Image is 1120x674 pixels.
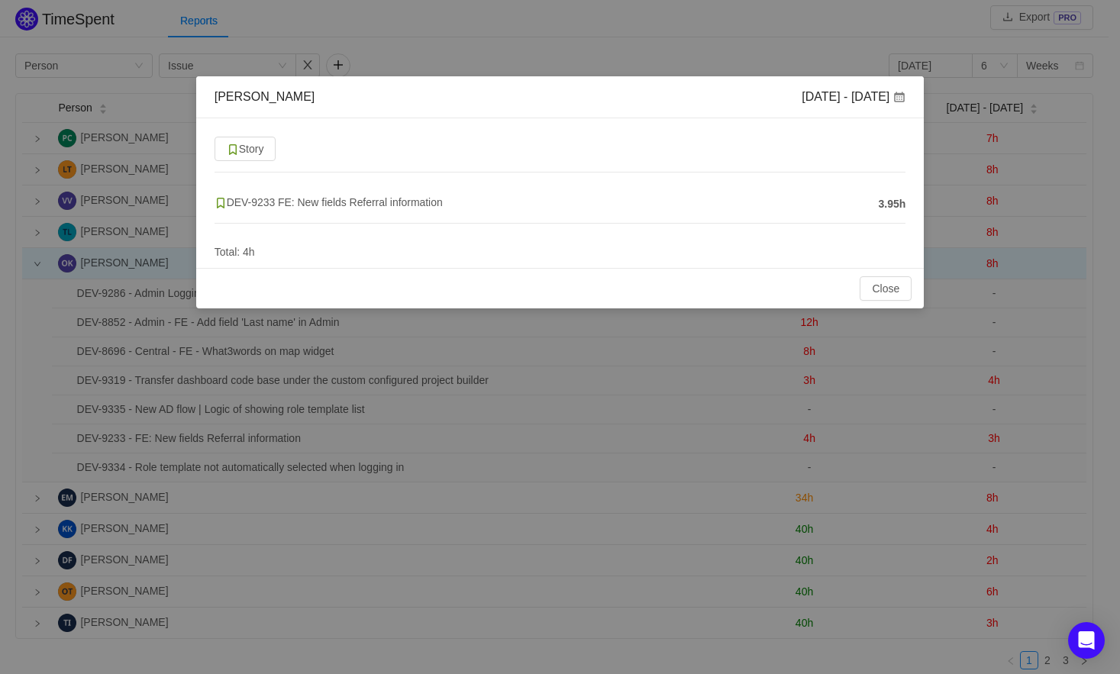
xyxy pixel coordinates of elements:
[1068,622,1105,659] div: Open Intercom Messenger
[215,89,315,105] div: [PERSON_NAME]
[227,144,239,156] img: 10315
[215,197,227,209] img: 10315
[878,196,905,212] span: 3.95h
[860,276,912,301] button: Close
[802,89,905,105] div: [DATE] - [DATE]
[215,246,255,258] span: Total: 4h
[215,196,443,208] span: DEV-9233 FE: New fields Referral information
[227,143,264,155] span: Story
